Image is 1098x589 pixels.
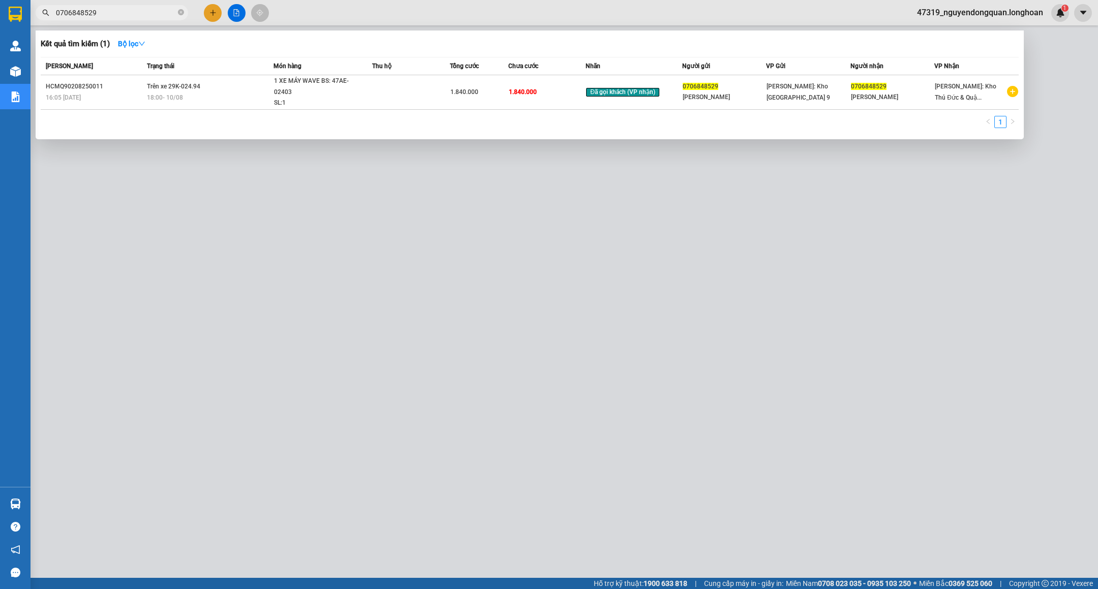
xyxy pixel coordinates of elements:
li: 1 [994,116,1006,128]
img: warehouse-icon [10,41,21,51]
span: Đã gọi khách (VP nhận) [586,88,659,97]
button: Bộ lọcdown [110,36,154,52]
div: SL: 1 [274,98,350,109]
span: Tổng cước [450,63,479,70]
div: HCMQ90208250011 [46,81,144,92]
li: Previous Page [982,116,994,128]
span: 16:05 [DATE] [46,94,81,101]
span: VP Nhận [934,63,959,70]
img: warehouse-icon [10,499,21,509]
span: search [42,9,49,16]
span: Nhãn [586,63,600,70]
span: VP Gửi [766,63,785,70]
span: [PERSON_NAME]: Kho [GEOGRAPHIC_DATA] 9 [767,83,830,101]
button: left [982,116,994,128]
span: 1.840.000 [450,88,478,96]
img: warehouse-icon [10,66,21,77]
span: Trên xe 29K-024.94 [147,83,200,90]
span: notification [11,545,20,554]
input: Tìm tên, số ĐT hoặc mã đơn [56,7,176,18]
span: 0706848529 [683,83,718,90]
span: close-circle [178,8,184,18]
span: 18:00 - 10/08 [147,94,183,101]
span: left [985,118,991,125]
div: [PERSON_NAME] [851,92,934,103]
span: [PERSON_NAME]: Kho Thủ Đức & Quậ... [935,83,996,101]
span: question-circle [11,522,20,532]
img: solution-icon [10,91,21,102]
h3: Kết quả tìm kiếm ( 1 ) [41,39,110,49]
span: message [11,568,20,577]
span: Thu hộ [372,63,391,70]
span: Trạng thái [147,63,174,70]
span: 1.840.000 [509,88,537,96]
img: logo-vxr [9,7,22,22]
span: 0706848529 [851,83,887,90]
button: right [1006,116,1019,128]
div: 1 XE MÁY WAVE BS: 47AE-02403 [274,76,350,98]
span: Chưa cước [508,63,538,70]
li: Next Page [1006,116,1019,128]
strong: Bộ lọc [118,40,145,48]
a: 1 [995,116,1006,128]
span: Món hàng [273,63,301,70]
span: right [1010,118,1016,125]
div: [PERSON_NAME] [683,92,766,103]
span: down [138,40,145,47]
span: plus-circle [1007,86,1018,97]
span: close-circle [178,9,184,15]
span: Người nhận [850,63,883,70]
span: [PERSON_NAME] [46,63,93,70]
span: Người gửi [682,63,710,70]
